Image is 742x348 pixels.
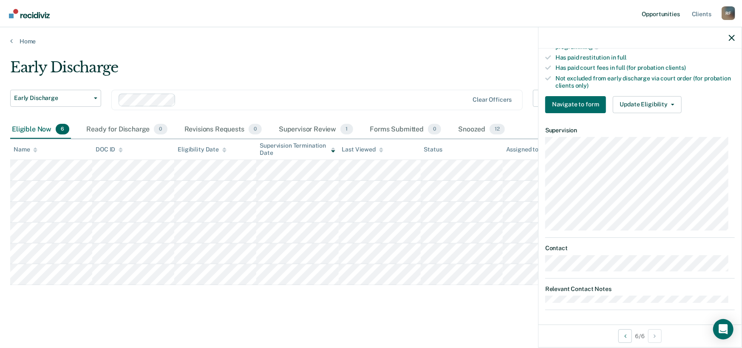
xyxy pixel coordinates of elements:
span: only) [575,82,589,89]
div: Supervision Termination Date [260,142,335,157]
div: Forms Submitted [368,120,443,139]
a: Navigate to form link [545,96,609,113]
span: Early Discharge [14,94,91,102]
div: Assigned to [506,146,546,153]
div: DOC ID [96,146,123,153]
div: Last Viewed [342,146,383,153]
div: Snoozed [456,120,507,139]
div: Ready for Discharge [85,120,169,139]
button: Update Eligibility [613,96,682,113]
dt: Supervision [545,127,735,134]
a: Home [10,37,732,45]
span: 0 [249,124,262,135]
span: 6 [56,124,69,135]
span: clients) [666,64,686,71]
div: 6 / 6 [538,325,742,347]
div: Revisions Requests [183,120,263,139]
div: Early Discharge [10,59,567,83]
button: Next Opportunity [648,329,662,343]
dt: Contact [545,245,735,252]
div: Eligible Now [10,120,71,139]
span: programming [555,43,599,50]
button: Profile dropdown button [722,6,735,20]
div: Supervisor Review [277,120,355,139]
div: Has paid restitution in [555,54,735,61]
div: R F [722,6,735,20]
div: Has paid court fees in full (for probation [555,64,735,71]
div: Not excluded from early discharge via court order (for probation clients [555,75,735,89]
span: 1 [340,124,353,135]
span: 0 [428,124,441,135]
dt: Relevant Contact Notes [545,285,735,293]
span: 0 [154,124,167,135]
div: Open Intercom Messenger [713,319,734,339]
div: Status [424,146,442,153]
button: Previous Opportunity [618,329,632,343]
button: Navigate to form [545,96,606,113]
div: Eligibility Date [178,146,227,153]
div: Clear officers [473,96,512,103]
span: full [617,54,626,61]
div: Name [14,146,37,153]
img: Recidiviz [9,9,50,18]
span: 12 [490,124,505,135]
